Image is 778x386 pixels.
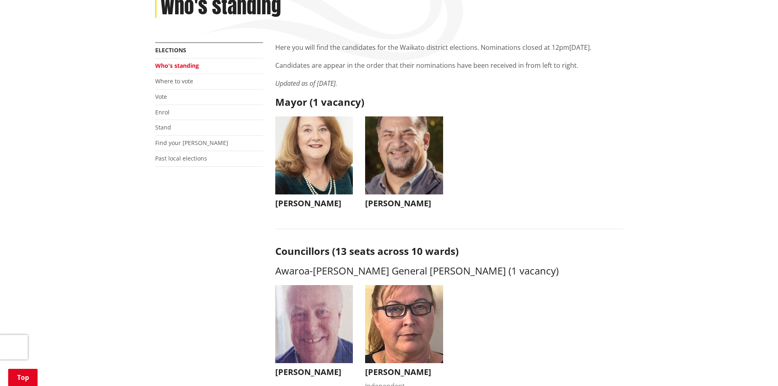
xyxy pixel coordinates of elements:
strong: Councillors (13 seats across 10 wards) [275,244,459,258]
a: Top [8,369,38,386]
a: Where to vote [155,77,193,85]
h3: Awaroa-[PERSON_NAME] General [PERSON_NAME] (1 vacancy) [275,265,623,277]
h3: [PERSON_NAME] [365,367,443,377]
h3: [PERSON_NAME] [365,199,443,208]
a: Elections [155,46,186,54]
a: Past local elections [155,154,207,162]
button: [PERSON_NAME] [275,116,353,212]
img: WO-W-AM__THOMSON_P__xVNpv [275,285,353,363]
img: WO-W-AM__RUTHERFORD_A__U4tuY [365,285,443,363]
strong: Mayor (1 vacancy) [275,95,364,109]
iframe: Messenger Launcher [740,352,770,381]
a: Vote [155,93,167,100]
img: WO-M__BECH_A__EWN4j [365,116,443,194]
button: [PERSON_NAME] [275,285,353,381]
h3: [PERSON_NAME] [275,199,353,208]
a: Find your [PERSON_NAME] [155,139,228,147]
p: Candidates are appear in the order that their nominations have been received in from left to right. [275,60,623,70]
h3: [PERSON_NAME] [275,367,353,377]
a: Stand [155,123,171,131]
a: Enrol [155,108,169,116]
p: Here you will find the candidates for the Waikato district elections. Nominations closed at 12pm[... [275,42,623,52]
img: WO-M__CHURCH_J__UwGuY [275,116,353,194]
em: Updated as of [DATE]. [275,79,337,88]
button: [PERSON_NAME] [365,116,443,212]
a: Who's standing [155,62,199,69]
